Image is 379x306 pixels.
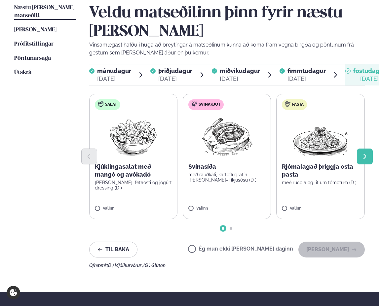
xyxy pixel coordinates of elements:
[220,67,260,74] span: miðvikudagur
[230,227,232,230] span: Go to slide 2
[282,180,359,185] p: með rucola og litlum tómötum (D )
[95,163,172,179] p: Kjúklingasalat með mangó og avókadó
[97,67,131,74] span: mánudagur
[14,54,51,62] a: Pöntunarsaga
[95,180,172,190] p: [PERSON_NAME], fetaosti og jógúrt dressing (D )
[188,163,265,171] p: Svínasíða
[158,67,192,74] span: þriðjudagur
[192,101,197,107] img: pork.svg
[14,70,31,75] span: Útskrá
[220,75,260,83] div: [DATE]
[198,115,256,157] img: Pork-Meat.png
[14,26,57,34] a: [PERSON_NAME]
[222,227,224,230] span: Go to slide 1
[89,242,137,257] button: Til baka
[287,67,326,74] span: fimmtudagur
[14,5,74,18] span: Næstu [PERSON_NAME] matseðill
[14,41,54,47] span: Prófílstillingar
[357,149,373,164] button: Next slide
[188,172,265,183] p: með rauðkáli, kartöflugratín [PERSON_NAME]- fíkjusósu (D )
[143,263,166,268] span: (G ) Glúten
[291,115,350,157] img: Spagetti.png
[89,263,365,268] div: Ofnæmi:
[105,102,117,107] span: Salat
[14,55,51,61] span: Pöntunarsaga
[97,75,131,83] div: [DATE]
[14,69,31,77] a: Útskrá
[199,102,220,107] span: Svínakjöt
[158,75,192,83] div: [DATE]
[89,41,365,57] p: Vinsamlegast hafðu í huga að breytingar á matseðlinum kunna að koma fram vegna birgða og pöntunum...
[98,101,103,107] img: salad.svg
[81,149,97,164] button: Previous slide
[292,102,304,107] span: Pasta
[104,115,163,157] img: Salad.png
[298,242,365,257] button: [PERSON_NAME]
[14,40,54,48] a: Prófílstillingar
[107,263,143,268] span: (D ) Mjólkurvörur ,
[7,286,20,299] a: Cookie settings
[14,4,76,20] a: Næstu [PERSON_NAME] matseðill
[282,163,359,179] p: Rjómalagað þriggja osta pasta
[285,101,290,107] img: pasta.svg
[287,75,326,83] div: [DATE]
[89,4,365,41] h2: Veldu matseðilinn þinn fyrir næstu [PERSON_NAME]
[14,27,57,33] span: [PERSON_NAME]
